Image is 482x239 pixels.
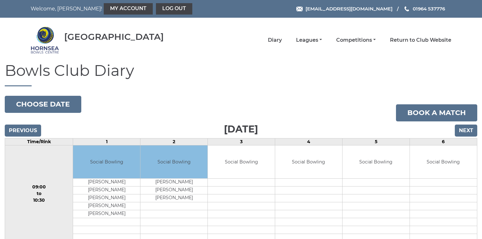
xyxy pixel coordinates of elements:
a: Leagues [296,37,322,44]
a: Book a match [396,104,477,121]
td: Social Bowling [275,145,342,179]
span: [EMAIL_ADDRESS][DOMAIN_NAME] [306,6,392,12]
td: Time/Rink [5,138,73,145]
td: Social Bowling [73,145,140,179]
td: Social Bowling [343,145,410,179]
td: 2 [140,138,208,145]
td: Social Bowling [410,145,477,179]
td: Social Bowling [140,145,207,179]
a: My Account [104,3,153,15]
img: Hornsea Bowls Centre [31,26,59,54]
a: Phone us 01964 537776 [404,5,445,12]
button: Choose date [5,96,81,113]
a: Log out [156,3,192,15]
a: Email [EMAIL_ADDRESS][DOMAIN_NAME] [296,5,392,12]
td: [PERSON_NAME] [73,202,140,210]
td: [PERSON_NAME] [73,187,140,194]
a: Return to Club Website [390,37,451,44]
td: Social Bowling [208,145,275,179]
a: Competitions [336,37,376,44]
span: 01964 537776 [413,6,445,12]
img: Email [296,7,303,11]
td: [PERSON_NAME] [73,210,140,218]
td: [PERSON_NAME] [73,179,140,187]
td: [PERSON_NAME] [140,179,207,187]
div: [GEOGRAPHIC_DATA] [64,32,164,42]
td: 3 [208,138,275,145]
td: 1 [73,138,140,145]
td: 6 [410,138,477,145]
h1: Bowls Club Diary [5,62,477,86]
nav: Welcome, [PERSON_NAME]! [31,3,201,15]
input: Next [455,125,477,137]
a: Diary [268,37,282,44]
img: Phone us [405,6,409,11]
td: [PERSON_NAME] [140,194,207,202]
td: [PERSON_NAME] [140,187,207,194]
input: Previous [5,125,41,137]
td: [PERSON_NAME] [73,194,140,202]
td: 5 [342,138,410,145]
td: 4 [275,138,343,145]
